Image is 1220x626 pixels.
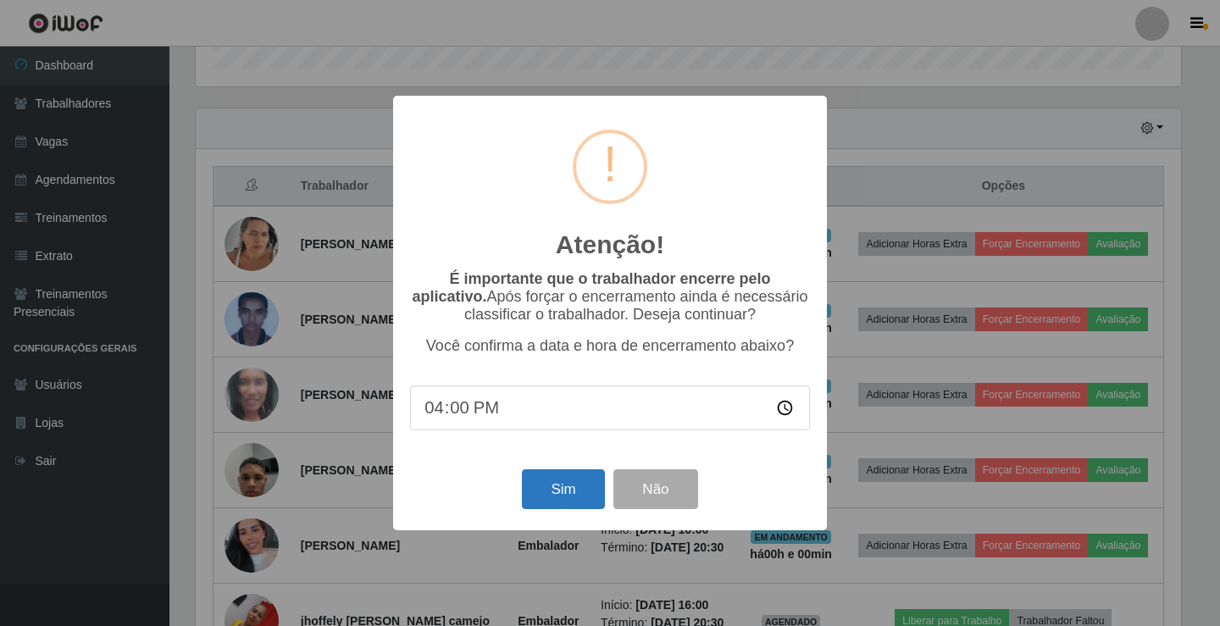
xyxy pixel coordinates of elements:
button: Sim [522,469,604,509]
button: Não [613,469,697,509]
h2: Atenção! [556,230,664,260]
p: Após forçar o encerramento ainda é necessário classificar o trabalhador. Deseja continuar? [410,270,810,324]
b: É importante que o trabalhador encerre pelo aplicativo. [412,270,770,305]
p: Você confirma a data e hora de encerramento abaixo? [410,337,810,355]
